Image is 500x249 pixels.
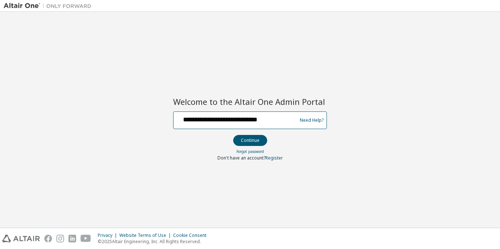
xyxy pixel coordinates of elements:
img: altair_logo.svg [2,235,40,242]
span: Don't have an account? [217,155,265,161]
a: Register [265,155,283,161]
img: youtube.svg [81,235,91,242]
div: Privacy [98,232,119,238]
img: Altair One [4,2,95,10]
div: Cookie Consent [173,232,211,238]
img: linkedin.svg [68,235,76,242]
a: Forgot password [236,149,264,154]
img: facebook.svg [44,235,52,242]
button: Continue [233,135,267,146]
img: instagram.svg [56,235,64,242]
div: Website Terms of Use [119,232,173,238]
h2: Welcome to the Altair One Admin Portal [173,96,327,107]
p: © 2025 Altair Engineering, Inc. All Rights Reserved. [98,238,211,245]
